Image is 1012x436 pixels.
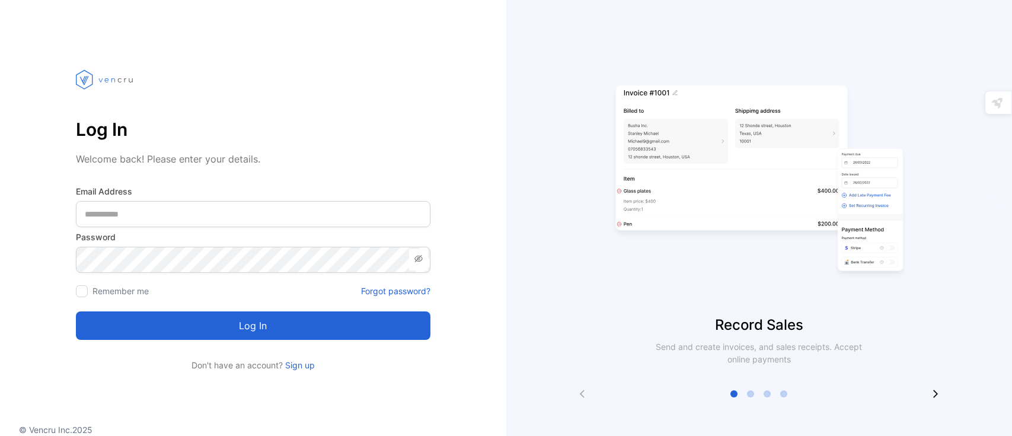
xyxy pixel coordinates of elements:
p: Don't have an account? [76,359,430,371]
p: Welcome back! Please enter your details. [76,152,430,166]
img: slider image [611,47,907,314]
label: Password [76,231,430,243]
button: Log in [76,311,430,340]
img: vencru logo [76,47,135,112]
p: Send and create invoices, and sales receipts. Accept online payments [645,340,873,365]
a: Forgot password? [361,285,430,297]
label: Remember me [92,286,149,296]
label: Email Address [76,185,430,198]
p: Log In [76,115,430,144]
a: Sign up [283,360,315,370]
